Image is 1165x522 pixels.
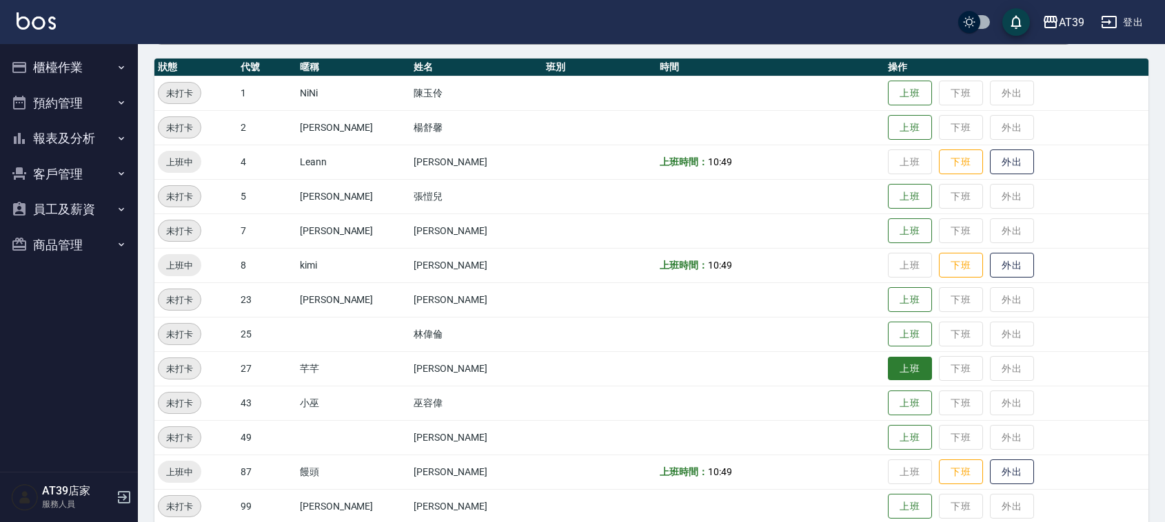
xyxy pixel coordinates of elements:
[237,420,296,455] td: 49
[888,425,932,450] button: 上班
[159,86,201,101] span: 未打卡
[888,390,932,416] button: 上班
[410,351,543,386] td: [PERSON_NAME]
[1059,14,1084,31] div: AT39
[888,494,932,519] button: 上班
[888,115,932,140] button: 上班
[17,12,56,30] img: Logo
[708,260,732,271] span: 10:49
[990,149,1034,175] button: 外出
[42,484,112,498] h5: AT39店家
[296,76,410,110] td: NiNi
[410,59,543,76] th: 姓名
[6,191,132,227] button: 員工及薪資
[888,184,932,209] button: 上班
[159,362,201,376] span: 未打卡
[888,218,932,244] button: 上班
[237,282,296,317] td: 23
[6,85,132,121] button: 預約管理
[939,149,983,175] button: 下班
[6,156,132,192] button: 客戶管理
[6,121,132,156] button: 報表及分析
[237,145,296,179] td: 4
[543,59,656,76] th: 班別
[660,466,708,477] b: 上班時間：
[159,224,201,238] span: 未打卡
[237,213,296,248] td: 7
[1002,8,1030,36] button: save
[237,317,296,351] td: 25
[410,420,543,455] td: [PERSON_NAME]
[410,248,543,282] td: [PERSON_NAME]
[410,110,543,145] td: 楊舒馨
[410,317,543,351] td: 林偉倫
[237,59,296,76] th: 代號
[158,465,201,479] span: 上班中
[296,59,410,76] th: 暱稱
[237,351,296,386] td: 27
[990,253,1034,278] button: 外出
[296,179,410,213] td: [PERSON_NAME]
[410,213,543,248] td: [PERSON_NAME]
[296,351,410,386] td: 芊芊
[237,386,296,420] td: 43
[708,156,732,167] span: 10:49
[296,282,410,317] td: [PERSON_NAME]
[159,430,201,445] span: 未打卡
[1095,10,1148,35] button: 登出
[158,155,201,169] span: 上班中
[237,110,296,145] td: 2
[939,253,983,278] button: 下班
[410,76,543,110] td: 陳玉伶
[990,459,1034,485] button: 外出
[888,357,932,381] button: 上班
[939,459,983,485] button: 下班
[11,483,39,511] img: Person
[296,213,410,248] td: [PERSON_NAME]
[410,145,543,179] td: [PERSON_NAME]
[42,498,112,510] p: 服務人員
[410,282,543,317] td: [PERSON_NAME]
[888,322,932,347] button: 上班
[884,59,1148,76] th: 操作
[159,327,201,342] span: 未打卡
[888,81,932,106] button: 上班
[708,466,732,477] span: 10:49
[296,248,410,282] td: kimi
[159,499,201,514] span: 未打卡
[410,455,543,489] td: [PERSON_NAME]
[410,386,543,420] td: 巫容偉
[1037,8,1090,36] button: AT39
[159,189,201,204] span: 未打卡
[159,293,201,307] span: 未打卡
[237,455,296,489] td: 87
[159,121,201,135] span: 未打卡
[410,179,543,213] td: 張愷兒
[237,76,296,110] td: 1
[154,59,237,76] th: 狀態
[6,227,132,263] button: 商品管理
[158,258,201,273] span: 上班中
[296,386,410,420] td: 小巫
[660,156,708,167] b: 上班時間：
[159,396,201,410] span: 未打卡
[237,179,296,213] td: 5
[656,59,884,76] th: 時間
[296,110,410,145] td: [PERSON_NAME]
[237,248,296,282] td: 8
[296,145,410,179] td: Leann
[888,287,932,313] button: 上班
[296,455,410,489] td: 饅頭
[6,50,132,85] button: 櫃檯作業
[660,260,708,271] b: 上班時間：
